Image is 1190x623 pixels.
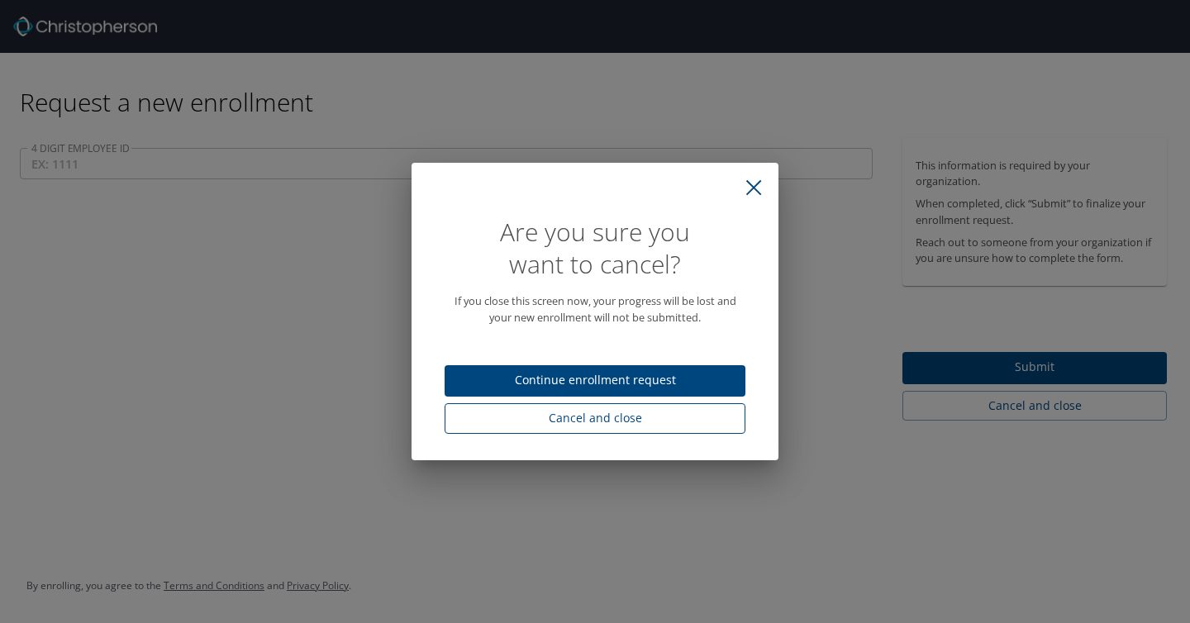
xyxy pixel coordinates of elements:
[458,408,732,429] span: Cancel and close
[445,216,745,280] h1: Are you sure you want to cancel?
[445,365,745,397] button: Continue enrollment request
[445,403,745,434] button: Cancel and close
[458,370,732,391] span: Continue enrollment request
[735,169,772,206] button: close
[445,293,745,325] p: If you close this screen now, your progress will be lost and your new enrollment will not be subm...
